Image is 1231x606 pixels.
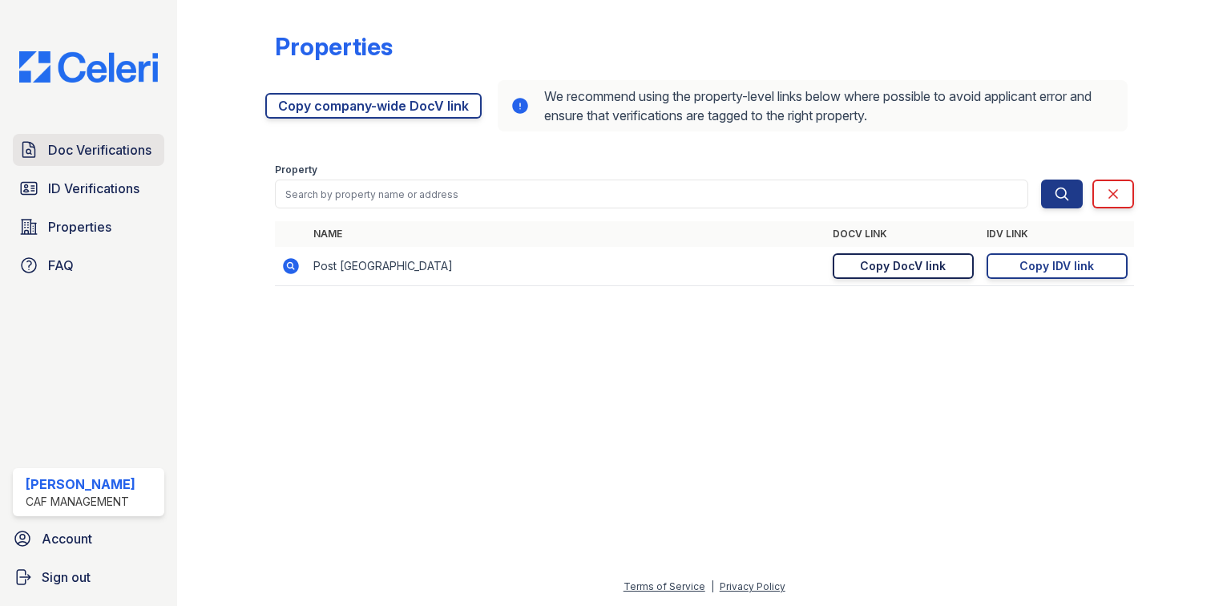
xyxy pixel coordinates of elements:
div: Properties [275,32,393,61]
span: Sign out [42,568,91,587]
a: Properties [13,211,164,243]
a: Account [6,523,171,555]
div: | [711,580,714,592]
span: FAQ [48,256,74,275]
div: CAF Management [26,494,135,510]
label: Property [275,164,317,176]
th: DocV Link [826,221,980,247]
span: ID Verifications [48,179,139,198]
a: Terms of Service [624,580,705,592]
td: Post [GEOGRAPHIC_DATA] [307,247,826,286]
a: Copy DocV link [833,253,974,279]
a: FAQ [13,249,164,281]
a: Privacy Policy [720,580,785,592]
span: Doc Verifications [48,140,151,160]
span: Account [42,529,92,548]
span: Properties [48,217,111,236]
a: Copy company-wide DocV link [265,93,482,119]
a: Doc Verifications [13,134,164,166]
img: CE_Logo_Blue-a8612792a0a2168367f1c8372b55b34899dd931a85d93a1a3d3e32e68fde9ad4.png [6,51,171,83]
div: Copy DocV link [860,258,946,274]
th: Name [307,221,826,247]
a: Sign out [6,561,171,593]
div: [PERSON_NAME] [26,475,135,494]
th: IDV Link [980,221,1134,247]
input: Search by property name or address [275,180,1028,208]
a: Copy IDV link [987,253,1128,279]
a: ID Verifications [13,172,164,204]
div: Copy IDV link [1019,258,1094,274]
div: We recommend using the property-level links below where possible to avoid applicant error and ens... [498,80,1128,131]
